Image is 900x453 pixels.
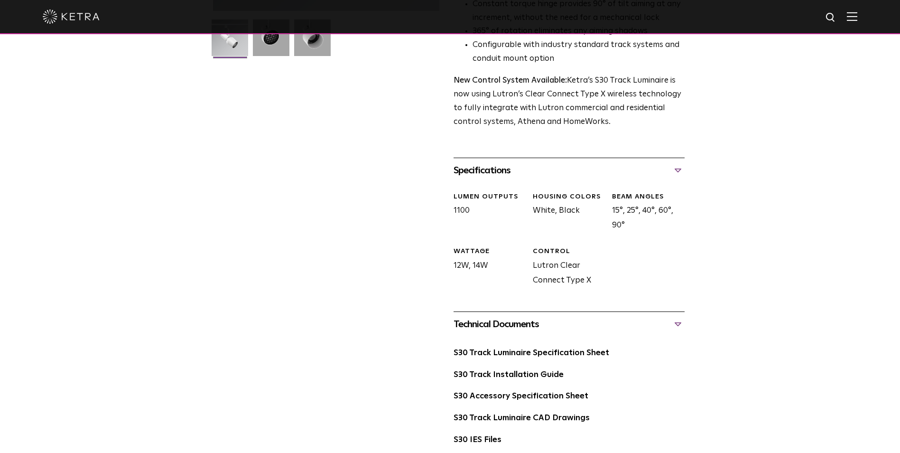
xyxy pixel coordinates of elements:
[526,247,605,288] div: Lutron Clear Connect Type X
[454,163,685,178] div: Specifications
[612,192,684,202] div: BEAM ANGLES
[212,19,248,63] img: S30-Track-Luminaire-2021-Web-Square
[473,38,685,66] li: Configurable with industry standard track systems and conduit mount option
[294,19,331,63] img: 9e3d97bd0cf938513d6e
[454,371,564,379] a: S30 Track Installation Guide
[533,192,605,202] div: HOUSING COLORS
[454,76,567,85] strong: New Control System Available:
[454,349,609,357] a: S30 Track Luminaire Specification Sheet
[43,9,100,24] img: ketra-logo-2019-white
[526,192,605,233] div: White, Black
[533,247,605,256] div: CONTROL
[454,74,685,129] p: Ketra’s S30 Track Luminaire is now using Lutron’s Clear Connect Type X wireless technology to ful...
[454,317,685,332] div: Technical Documents
[454,192,526,202] div: LUMEN OUTPUTS
[454,436,501,444] a: S30 IES Files
[605,192,684,233] div: 15°, 25°, 40°, 60°, 90°
[825,12,837,24] img: search icon
[446,247,526,288] div: 12W, 14W
[446,192,526,233] div: 1100
[454,247,526,256] div: WATTAGE
[454,414,590,422] a: S30 Track Luminaire CAD Drawings
[847,12,857,21] img: Hamburger%20Nav.svg
[253,19,289,63] img: 3b1b0dc7630e9da69e6b
[454,392,588,400] a: S30 Accessory Specification Sheet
